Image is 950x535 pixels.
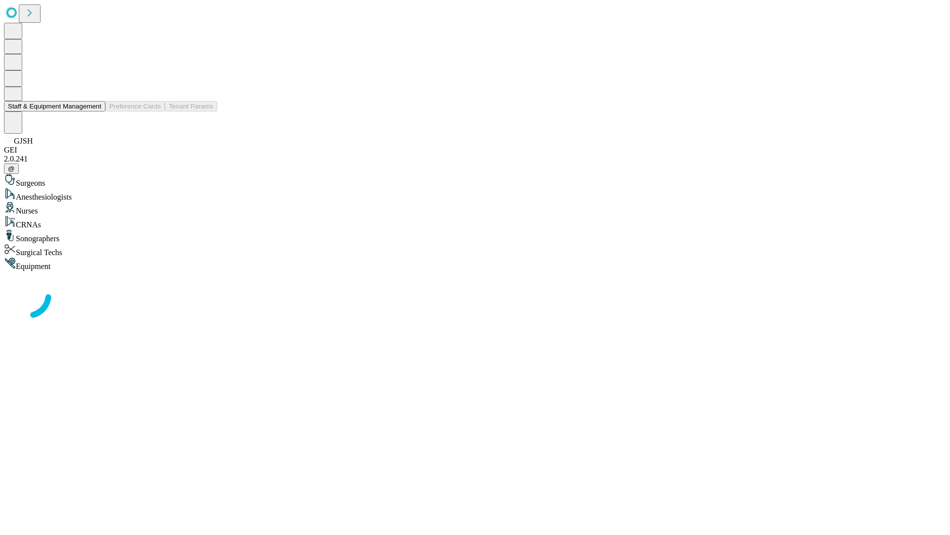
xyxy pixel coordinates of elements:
[4,163,19,174] button: @
[4,257,946,271] div: Equipment
[4,202,946,215] div: Nurses
[4,146,946,155] div: GEI
[4,215,946,229] div: CRNAs
[4,174,946,188] div: Surgeons
[105,101,165,111] button: Preference Cards
[4,229,946,243] div: Sonographers
[14,137,33,145] span: GJSH
[4,155,946,163] div: 2.0.241
[4,101,105,111] button: Staff & Equipment Management
[8,165,15,172] span: @
[165,101,217,111] button: Tenant Params
[4,188,946,202] div: Anesthesiologists
[4,243,946,257] div: Surgical Techs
